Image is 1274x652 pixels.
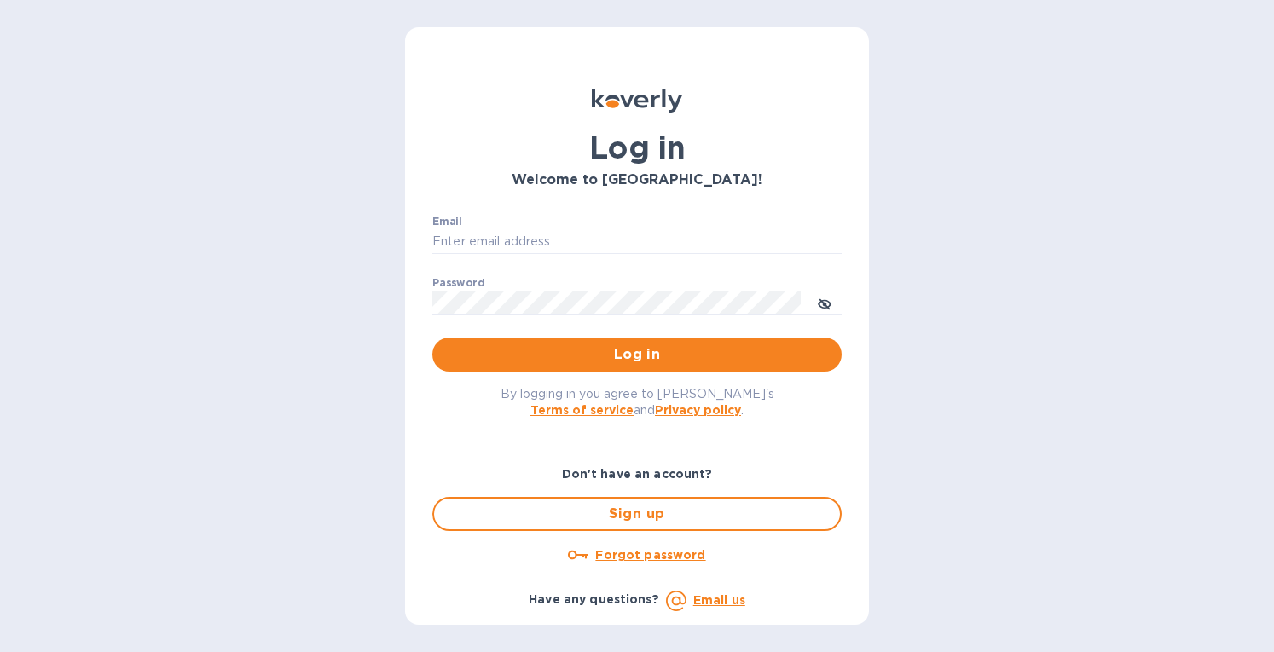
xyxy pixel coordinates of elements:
[448,504,826,524] span: Sign up
[529,592,659,606] b: Have any questions?
[562,467,713,481] b: Don't have an account?
[446,344,828,365] span: Log in
[808,286,842,320] button: toggle password visibility
[592,89,682,113] img: Koverly
[501,387,774,417] span: By logging in you agree to [PERSON_NAME]'s and .
[655,403,741,417] a: Privacy policy
[432,172,842,188] h3: Welcome to [GEOGRAPHIC_DATA]!
[432,216,462,227] label: Email
[432,497,842,531] button: Sign up
[693,593,745,607] a: Email us
[530,403,634,417] a: Terms of service
[432,130,842,165] h1: Log in
[432,278,484,288] label: Password
[595,548,705,562] u: Forgot password
[432,338,842,372] button: Log in
[432,229,842,255] input: Enter email address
